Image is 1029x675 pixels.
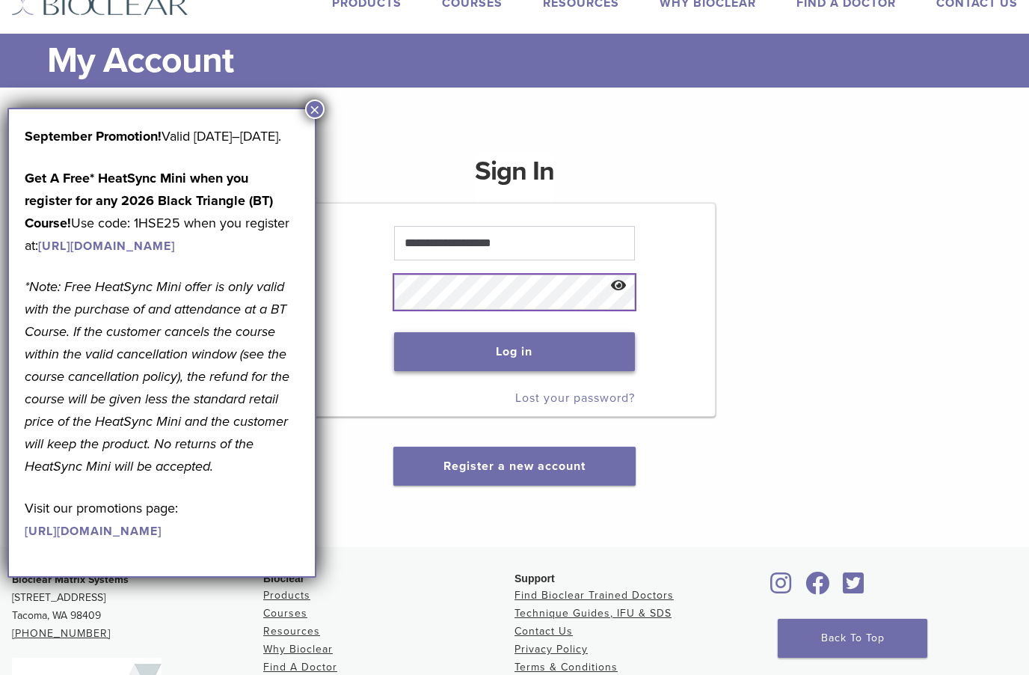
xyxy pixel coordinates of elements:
[443,459,586,474] a: Register a new account
[263,625,320,638] a: Resources
[12,627,111,640] a: [PHONE_NUMBER]
[25,524,162,539] a: [URL][DOMAIN_NAME]
[25,278,289,474] em: *Note: Free HeatSync Mini offer is only valid with the purchase of and attendance at a BT Course....
[394,332,635,371] button: Log in
[263,661,337,674] a: Find A Doctor
[305,100,325,119] button: Close
[38,239,175,254] a: [URL][DOMAIN_NAME]
[25,167,299,257] p: Use code: 1HSE25 when you register at:
[12,573,129,586] strong: Bioclear Matrix Systems
[47,34,1018,88] h1: My Account
[838,581,869,596] a: Bioclear
[778,619,927,658] a: Back To Top
[475,153,554,201] h1: Sign In
[514,607,672,620] a: Technique Guides, IFU & SDS
[263,643,333,656] a: Why Bioclear
[263,572,304,584] span: Bioclear
[393,447,635,486] button: Register a new account
[514,572,555,584] span: Support
[800,581,835,596] a: Bioclear
[25,128,162,144] b: September Promotion!
[514,589,674,602] a: Find Bioclear Trained Doctors
[25,170,273,231] strong: Get A Free* HeatSync Mini when you register for any 2026 Black Triangle (BT) Course!
[25,125,299,147] p: Valid [DATE]–[DATE].
[514,625,573,638] a: Contact Us
[514,643,588,656] a: Privacy Policy
[12,571,263,643] p: [STREET_ADDRESS] Tacoma, WA 98409
[603,267,635,305] button: Show password
[25,497,299,542] p: Visit our promotions page:
[515,391,635,406] a: Lost your password?
[514,661,618,674] a: Terms & Conditions
[263,607,307,620] a: Courses
[766,581,797,596] a: Bioclear
[263,589,310,602] a: Products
